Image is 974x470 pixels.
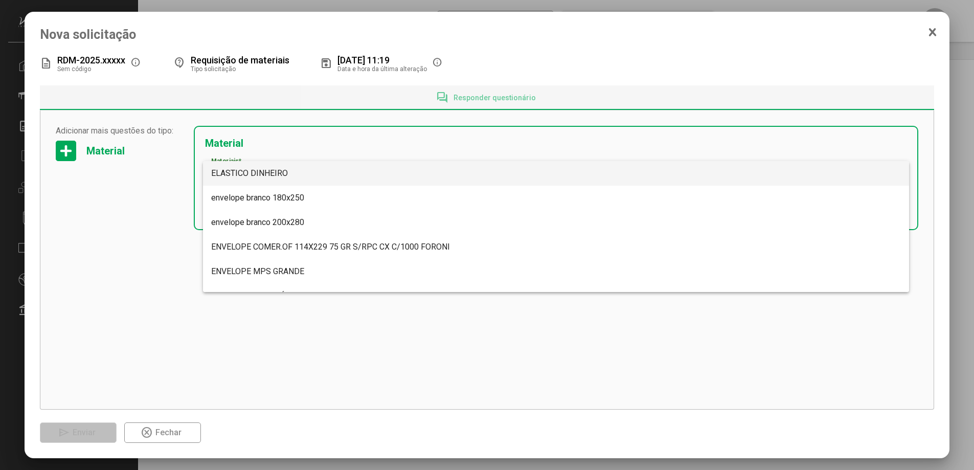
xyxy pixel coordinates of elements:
span: ELASTICO DINHEIRO [211,168,288,178]
span: ENVELOPE MPS GRANDE [211,266,304,276]
span: ENVELOPE MPS MÉDIO [211,291,299,301]
span: envelope branco 200x280 [211,217,304,227]
span: ENVELOPE COMER.OF 114X229 75 GR S/RPC CX C/1000 FORONI [211,242,450,252]
span: envelope branco 180x250 [211,193,304,203]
